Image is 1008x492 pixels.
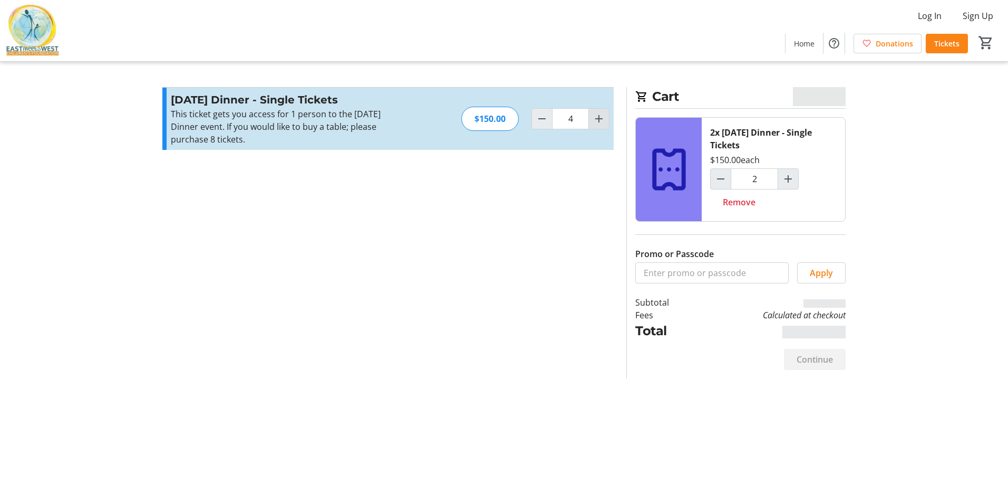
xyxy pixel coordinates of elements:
[635,296,696,309] td: Subtotal
[696,309,846,321] td: Calculated at checkout
[710,154,760,166] div: $150.00 each
[552,108,589,129] input: Diwali Dinner - Single Tickets Quantity
[635,309,696,321] td: Fees
[918,10,942,22] span: Log In
[963,10,993,22] span: Sign Up
[976,33,995,52] button: Cart
[934,38,959,49] span: Tickets
[778,169,798,189] button: Increment by one
[797,262,846,283] button: Apply
[810,267,833,279] span: Apply
[6,4,59,57] img: East Meets West Children's Foundation's Logo
[731,168,778,190] input: Diwali Dinner - Single Tickets Quantity
[710,192,768,213] button: Remove
[909,7,950,24] button: Log In
[171,92,401,108] h3: [DATE] Dinner - Single Tickets
[589,109,609,129] button: Increment by one
[461,107,519,131] div: $150.00
[532,109,552,129] button: Decrement by one
[954,7,1002,24] button: Sign Up
[711,169,731,189] button: Decrement by one
[794,38,815,49] span: Home
[710,126,837,152] div: 2x [DATE] Dinner - Single Tickets
[823,33,845,54] button: Help
[723,196,755,209] span: Remove
[926,34,968,53] a: Tickets
[635,87,846,109] h2: Cart
[786,34,823,53] a: Home
[793,87,846,106] span: CA$0.00
[635,248,714,260] label: Promo or Passcode
[635,321,696,340] td: Total
[854,34,922,53] a: Donations
[876,38,913,49] span: Donations
[635,262,789,283] input: Enter promo or passcode
[171,108,401,146] div: This ticket gets you access for 1 person to the [DATE] Dinner event. If you would like to buy a t...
